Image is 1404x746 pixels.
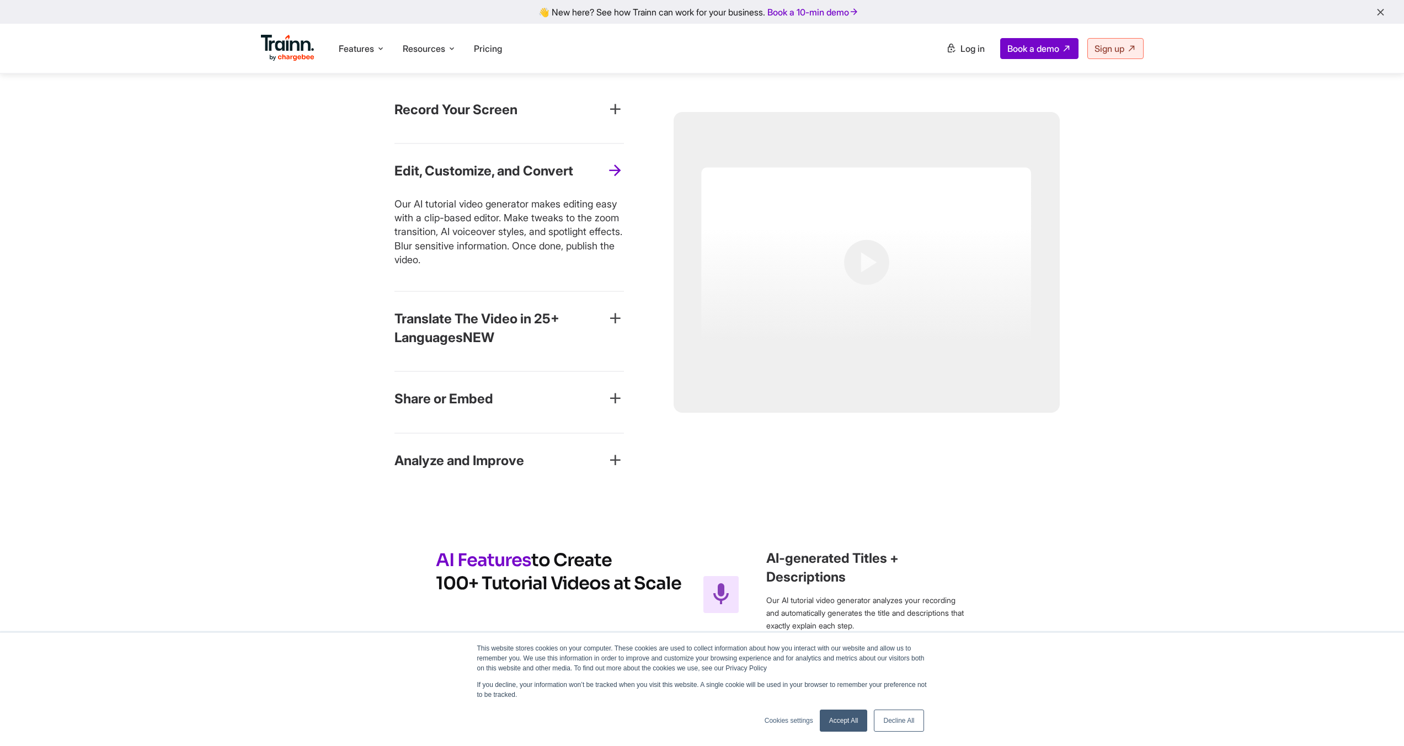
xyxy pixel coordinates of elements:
a: Book a 10-min demo [765,4,861,20]
span: NEW [463,329,494,345]
span: Resources [403,42,445,55]
a: Book a demo [1000,38,1079,59]
span: AI Features [436,549,531,571]
h3: Analyze and Improve [394,451,524,470]
p: Our AI tutorial video generator makes editing easy with a clip-based editor. Make tweaks to the z... [394,197,624,267]
h3: Edit, Customize, and Convert [394,162,573,180]
img: Trainn Logo [261,35,315,61]
h3: AI-generated Titles + Descriptions [766,549,968,586]
p: If you decline, your information won’t be tracked when you visit this website. A single cookie wi... [477,680,927,700]
span: Features [339,42,374,55]
a: Decline All [874,710,923,732]
h3: Share or Embed [394,390,493,408]
a: Pricing [474,43,502,54]
div: 👋 New here? See how Trainn can work for your business. [7,7,1397,17]
p: This website stores cookies on your computer. These cookies are used to collect information about... [477,643,927,673]
a: Cookies settings [765,716,813,726]
img: video-edit.svg [674,112,1060,413]
a: Log in [939,39,991,58]
p: Our AI tutorial video generator analyzes your recording and automatically generates the title and... [766,594,968,632]
h3: Translate The Video in 25+ Languages [394,310,606,347]
h3: Record Your Screen [394,100,517,119]
span: Log in [960,43,985,54]
span: Book a demo [1007,43,1059,54]
a: Sign up [1087,38,1144,59]
a: Accept All [820,710,868,732]
span: Sign up [1095,43,1124,54]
